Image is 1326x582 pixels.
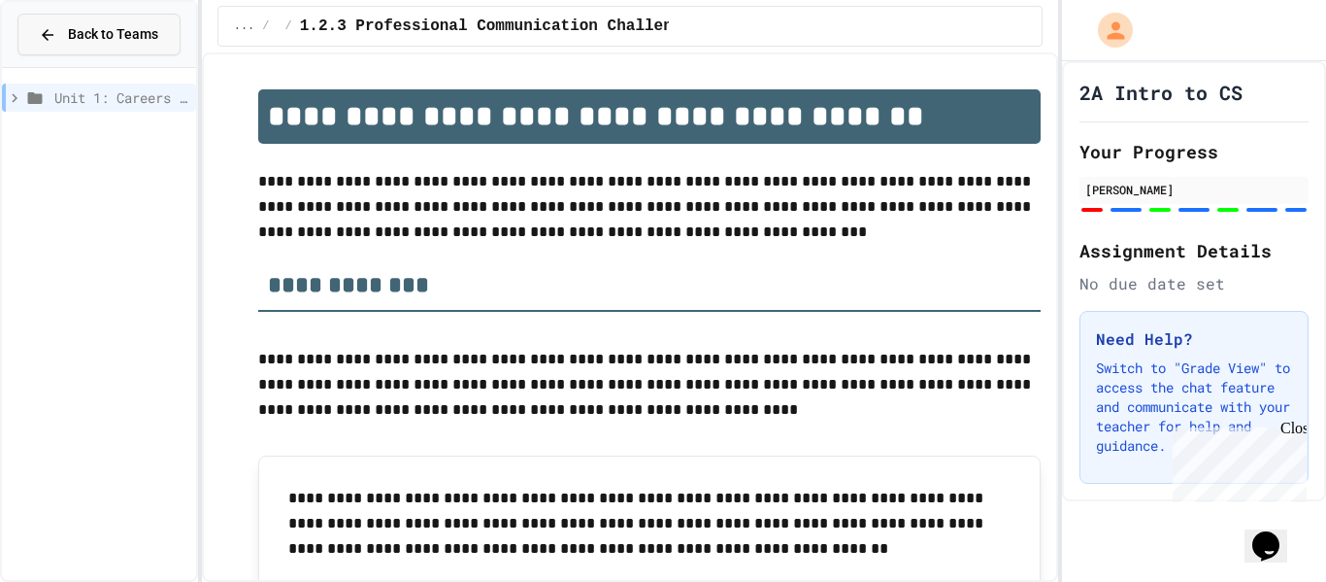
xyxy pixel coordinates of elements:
div: Chat with us now!Close [8,8,134,123]
span: / [262,18,269,34]
button: Back to Teams [17,14,181,55]
div: My Account [1077,8,1138,52]
h1: 2A Intro to CS [1079,79,1243,106]
p: Switch to "Grade View" to access the chat feature and communicate with your teacher for help and ... [1096,359,1292,456]
span: Unit 1: Careers & Professionalism [54,87,188,108]
span: ... [234,18,255,34]
h3: Need Help? [1096,327,1292,351]
iframe: chat widget [1165,420,1307,502]
iframe: chat widget [1244,504,1307,563]
span: Back to Teams [68,24,158,45]
div: No due date set [1079,272,1309,295]
div: [PERSON_NAME] [1085,181,1303,198]
span: / [285,18,292,34]
h2: Your Progress [1079,138,1309,165]
h2: Assignment Details [1079,237,1309,264]
span: 1.2.3 Professional Communication Challenge [300,15,691,38]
